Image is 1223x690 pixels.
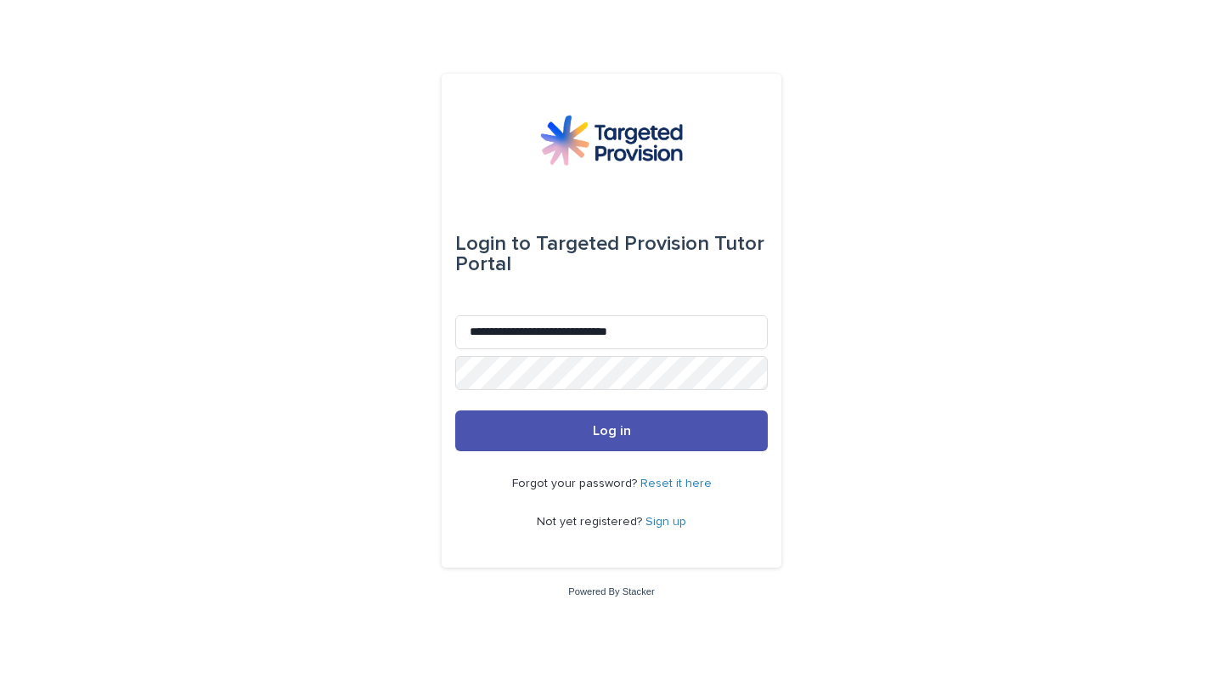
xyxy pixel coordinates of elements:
button: Log in [455,410,768,451]
img: M5nRWzHhSzIhMunXDL62 [540,115,683,166]
span: Not yet registered? [537,516,645,528]
div: Targeted Provision Tutor Portal [455,220,768,288]
span: Forgot your password? [512,478,640,489]
span: Login to [455,234,531,254]
span: Log in [593,424,631,438]
a: Sign up [645,516,686,528]
a: Reset it here [640,478,712,489]
a: Powered By Stacker [568,586,654,597]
